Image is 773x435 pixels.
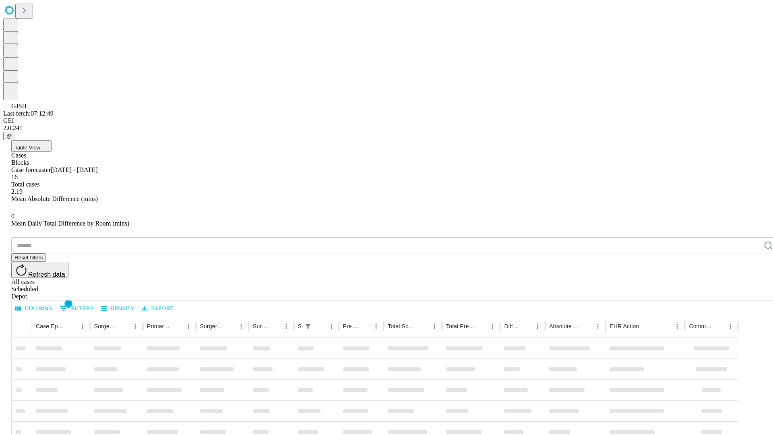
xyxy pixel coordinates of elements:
button: Menu [77,321,88,332]
button: Sort [118,321,130,332]
span: 16 [11,174,18,180]
button: Sort [314,321,326,332]
button: Sort [418,321,429,332]
span: Total cases [11,181,39,188]
button: Menu [130,321,141,332]
button: Sort [713,321,725,332]
span: 1 [64,300,72,308]
div: Total Predicted Duration [446,323,475,329]
button: Refresh data [11,262,68,278]
button: Menu [672,321,683,332]
button: Menu [429,321,440,332]
button: Sort [66,321,77,332]
span: Table View [14,145,40,151]
button: Menu [183,321,194,332]
button: Menu [725,321,736,332]
button: Menu [281,321,292,332]
button: Menu [532,321,543,332]
button: Sort [475,321,487,332]
div: Absolute Difference [549,323,580,329]
button: Table View [11,140,52,152]
button: Menu [370,321,382,332]
span: GJSH [11,103,27,110]
span: [DATE] - [DATE] [51,166,97,173]
div: Surgery Date [253,323,269,329]
div: Predicted In Room Duration [343,323,359,329]
button: Show filters [58,302,96,315]
div: GEI [3,117,770,124]
button: @ [3,132,15,140]
button: Reset filters [11,253,46,262]
button: Sort [640,321,651,332]
div: Comments [689,323,712,329]
div: Case Epic Id [36,323,65,329]
div: Primary Service [147,323,170,329]
span: Mean Daily Total Difference by Room (mins) [11,220,129,227]
div: Surgeon Name [94,323,118,329]
button: Menu [236,321,247,332]
button: Export [140,302,176,315]
button: Menu [592,321,604,332]
span: Reset filters [14,255,43,261]
span: Mean Absolute Difference (mins) [11,195,98,202]
button: Sort [224,321,236,332]
div: Surgery Name [200,323,223,329]
span: 2.19 [11,188,23,195]
div: Difference [504,323,520,329]
span: Refresh data [28,271,65,278]
span: 0 [11,213,14,220]
div: Scheduled In Room Duration [298,323,302,329]
span: Case forecaster [11,166,51,173]
span: Last fetch: 07:12:49 [3,110,54,117]
button: Select columns [13,302,54,315]
button: Sort [172,321,183,332]
button: Sort [269,321,281,332]
button: Sort [581,321,592,332]
div: EHR Action [610,323,639,329]
div: 1 active filter [302,321,314,332]
button: Menu [487,321,498,332]
button: Show filters [302,321,314,332]
button: Sort [521,321,532,332]
span: @ [6,133,12,139]
button: Menu [326,321,337,332]
button: Density [99,302,136,315]
button: Sort [359,321,370,332]
div: Total Scheduled Duration [388,323,417,329]
div: 2.0.241 [3,124,770,132]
